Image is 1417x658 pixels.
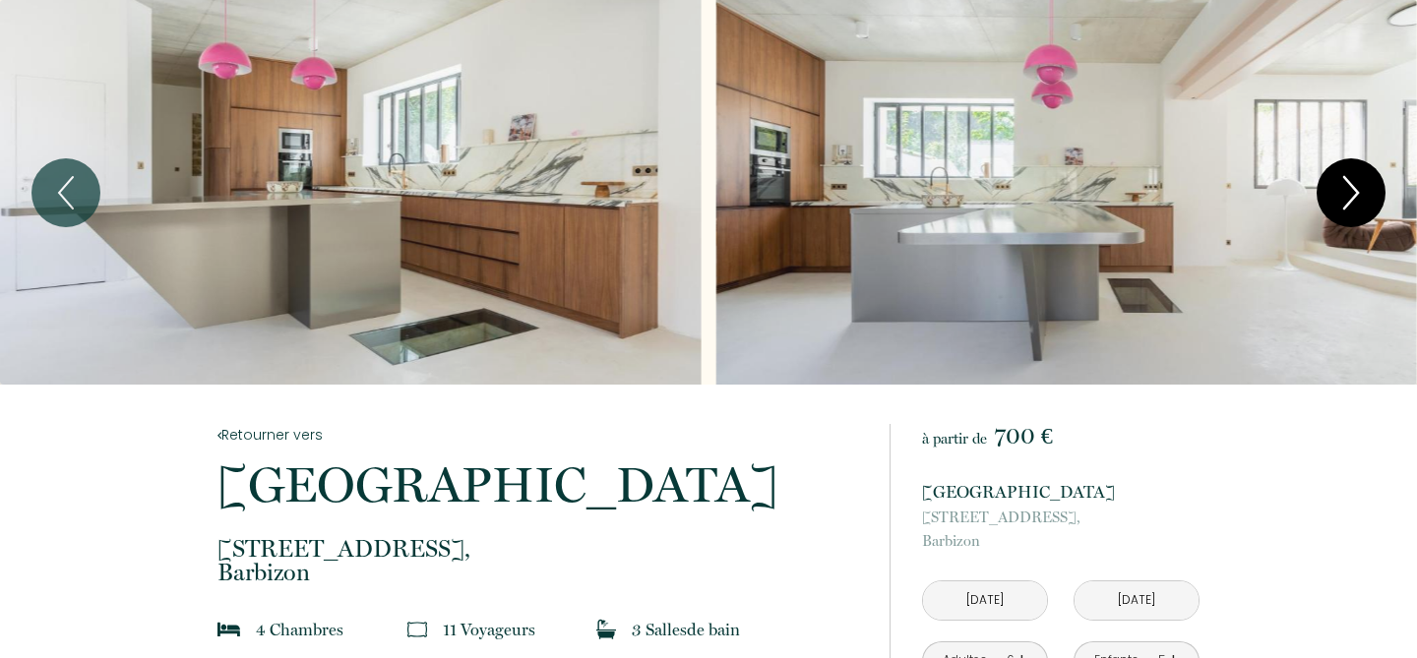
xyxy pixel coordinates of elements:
span: [STREET_ADDRESS], [922,506,1200,529]
p: Barbizon [217,537,863,584]
span: à partir de [922,430,987,448]
a: Retourner vers [217,424,863,446]
p: Barbizon [922,506,1200,553]
p: [GEOGRAPHIC_DATA] [922,478,1200,506]
p: 4 Chambre [256,616,343,643]
p: 3 Salle de bain [632,616,740,643]
span: s [337,620,343,639]
img: guests [407,620,427,639]
span: [STREET_ADDRESS], [217,537,863,561]
span: s [680,620,687,639]
p: [GEOGRAPHIC_DATA] [217,460,863,509]
p: 11 Voyageur [443,616,535,643]
input: Arrivée [923,581,1047,620]
button: Next [1317,158,1386,227]
button: Previous [31,158,100,227]
span: 700 € [994,422,1053,449]
input: Départ [1075,581,1199,620]
span: s [528,620,535,639]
